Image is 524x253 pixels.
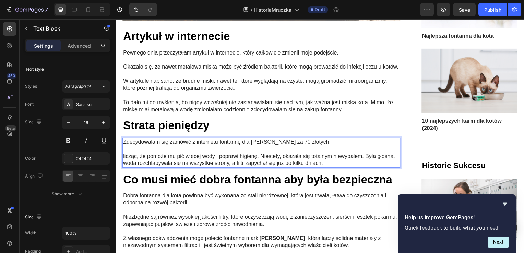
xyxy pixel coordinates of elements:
[459,7,470,13] span: Save
[308,30,405,95] img: gempages_574222984483439385-af072dfe-9071-47da-aab0-2c54cb00b953.png
[405,200,509,248] div: Help us improve GemPages!
[25,155,36,161] div: Color
[309,99,404,114] p: 10 najlepszych karm dla kotów (2024)
[25,172,44,181] div: Align
[251,6,252,13] span: /
[501,200,509,208] button: Hide survey
[129,3,157,16] div: Undo/Redo
[315,7,325,13] span: Draft
[76,101,108,108] div: Sans-serif
[33,24,92,33] p: Text Block
[3,3,51,16] button: 7
[405,214,509,222] h2: Help us improve GemPages!
[116,19,524,253] iframe: Design area
[45,5,48,14] p: 7
[25,188,110,200] button: Show more
[25,118,43,127] div: Size
[308,161,405,223] img: gempages_574222984483439385-77be7384-5e68-4fdd-82d8-bad7b4de7890.png
[488,237,509,248] button: Next question
[25,83,37,89] div: Styles
[25,101,34,107] div: Font
[34,42,53,49] p: Settings
[25,230,36,236] div: Width
[145,218,191,224] strong: [PERSON_NAME]
[308,142,405,153] h3: Historie Sukcesu
[453,3,476,16] button: Save
[478,3,507,16] button: Publish
[65,83,91,89] span: Paragraph 1*
[254,6,291,13] span: HistoriaMruczka
[309,14,404,21] p: Najlepsza fontanna dla kota
[484,6,501,13] div: Publish
[68,42,91,49] p: Advanced
[52,191,84,197] div: Show more
[62,227,110,239] input: Auto
[5,125,16,131] div: Beta
[25,66,44,72] div: Text style
[76,156,108,162] div: 242424
[62,80,110,93] button: Paragraph 1*
[7,73,16,79] div: 450
[25,213,43,222] div: Size
[405,225,509,231] p: Quick feedback to build what you need.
